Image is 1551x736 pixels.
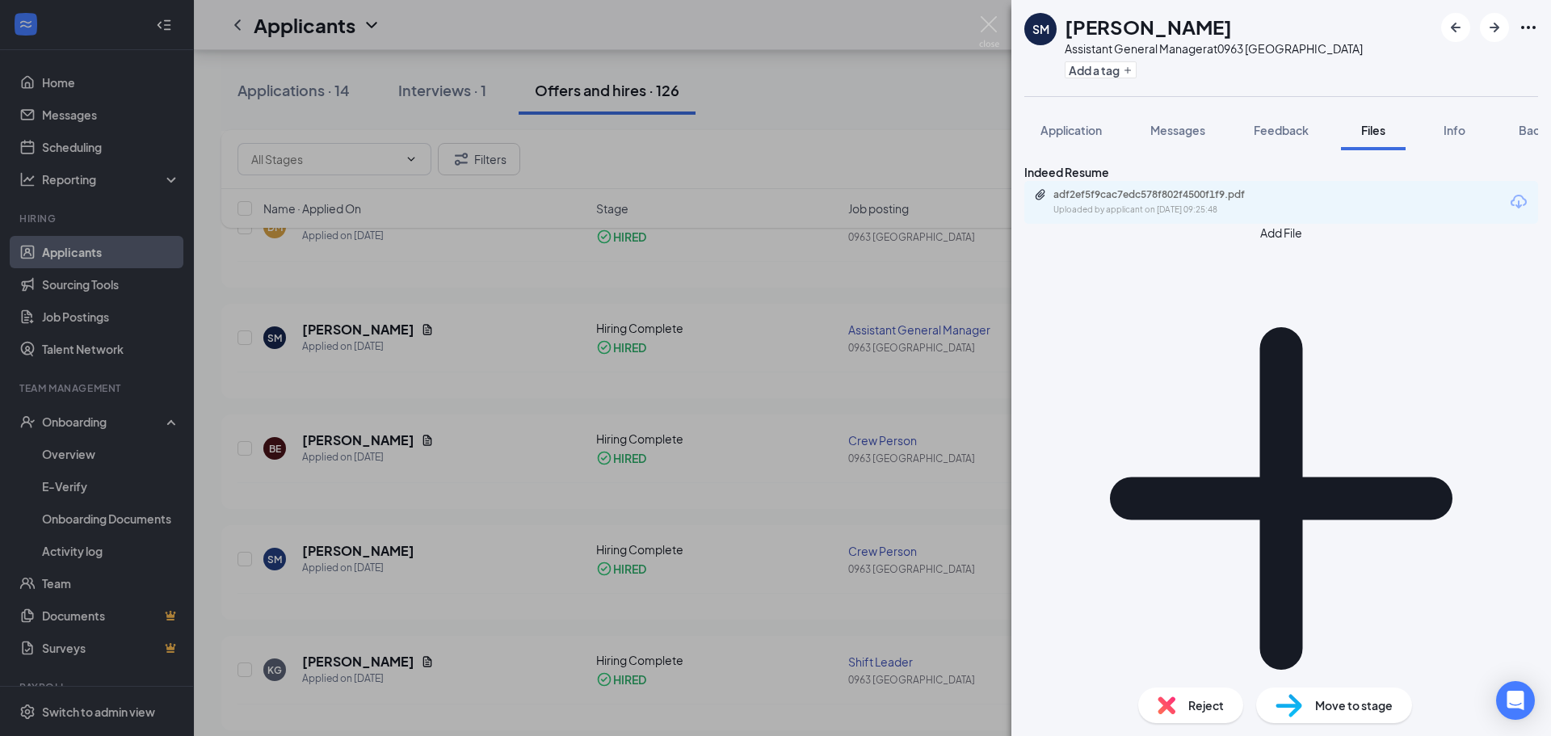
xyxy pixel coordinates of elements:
span: Feedback [1254,123,1309,137]
div: Uploaded by applicant on [DATE] 09:25:48 [1053,204,1296,217]
div: Open Intercom Messenger [1496,681,1535,720]
svg: Paperclip [1034,188,1047,201]
span: Reject [1188,696,1224,714]
span: Info [1444,123,1465,137]
span: Messages [1150,123,1205,137]
button: ArrowRight [1480,13,1509,42]
svg: Ellipses [1519,18,1538,37]
svg: Download [1509,192,1528,212]
div: adf2ef5f9cac7edc578f802f4500f1f9.pdf [1053,188,1280,201]
span: Application [1040,123,1102,137]
svg: Plus [1123,65,1133,75]
div: Indeed Resume [1024,163,1538,181]
svg: ArrowRight [1485,18,1504,37]
div: SM [1032,21,1049,37]
a: Paperclipadf2ef5f9cac7edc578f802f4500f1f9.pdfUploaded by applicant on [DATE] 09:25:48 [1034,188,1296,217]
button: PlusAdd a tag [1065,61,1137,78]
div: Assistant General Manager at 0963 [GEOGRAPHIC_DATA] [1065,40,1363,57]
span: Move to stage [1315,696,1393,714]
h1: [PERSON_NAME] [1065,13,1232,40]
button: ArrowLeftNew [1441,13,1470,42]
span: Files [1361,123,1385,137]
svg: ArrowLeftNew [1446,18,1465,37]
